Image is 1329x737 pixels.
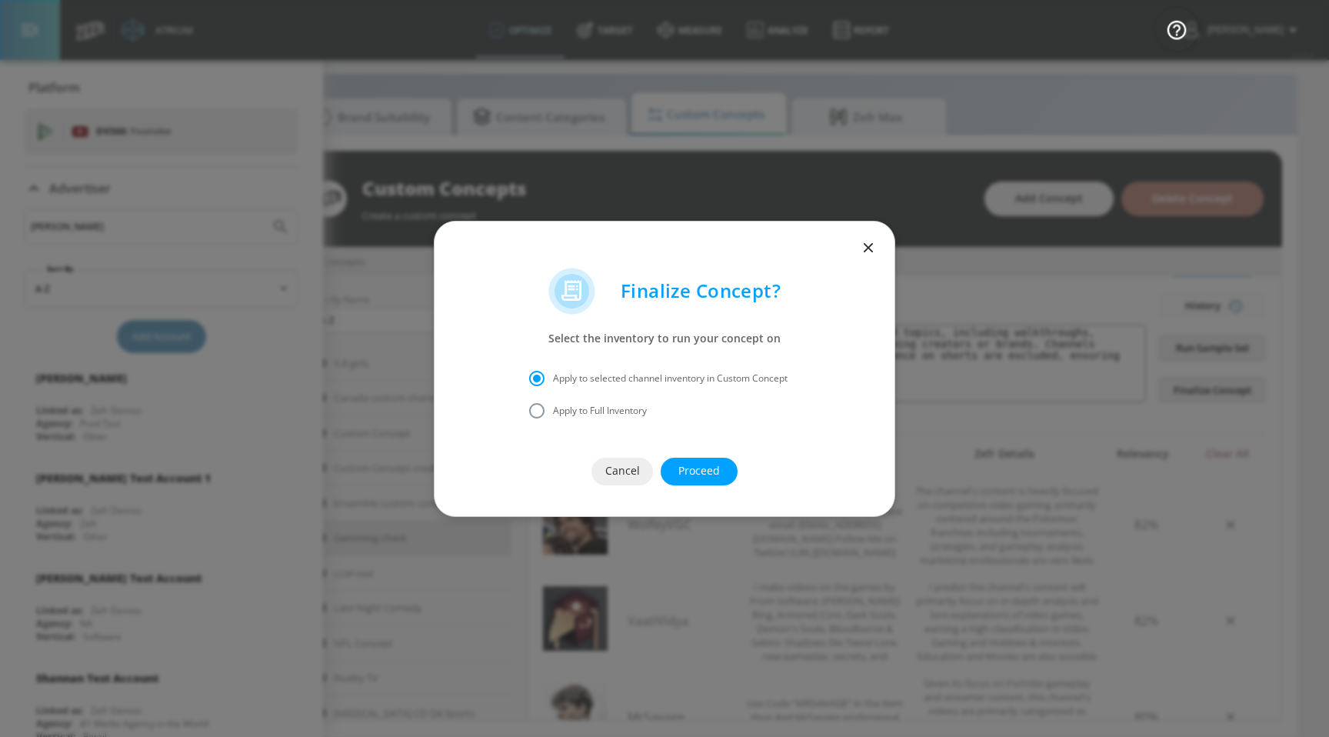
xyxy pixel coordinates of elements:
span: Proceed [691,462,707,481]
span: Apply to Full Inventory [553,404,647,418]
p: Select the inventory to run your concept on [519,332,810,345]
span: Apply to selected channel inventory in Custom Concept [553,372,788,385]
p: Finalize Concept? [621,280,781,302]
button: Open Resource Center [1155,8,1198,51]
button: Proceed [661,458,738,485]
button: Cancel [591,458,653,485]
